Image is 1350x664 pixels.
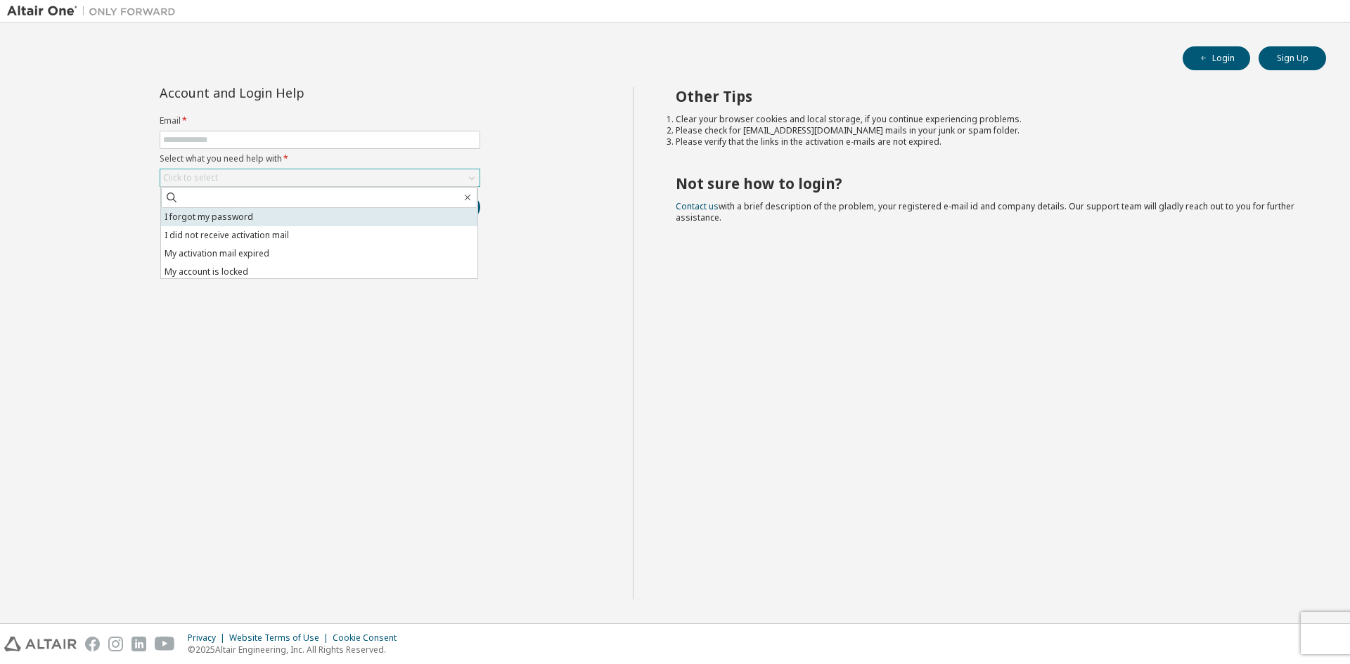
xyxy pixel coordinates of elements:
[676,174,1301,193] h2: Not sure how to login?
[160,169,480,186] div: Click to select
[7,4,183,18] img: Altair One
[155,637,175,651] img: youtube.svg
[161,208,477,226] li: I forgot my password
[676,136,1301,148] li: Please verify that the links in the activation e-mails are not expired.
[676,125,1301,136] li: Please check for [EMAIL_ADDRESS][DOMAIN_NAME] mails in your junk or spam folder.
[1259,46,1326,70] button: Sign Up
[85,637,100,651] img: facebook.svg
[163,172,218,183] div: Click to select
[160,115,480,126] label: Email
[676,200,1294,223] span: with a brief description of the problem, your registered e-mail id and company details. Our suppo...
[188,644,405,656] p: © 2025 Altair Engineering, Inc. All Rights Reserved.
[131,637,146,651] img: linkedin.svg
[676,114,1301,125] li: Clear your browser cookies and local storage, if you continue experiencing problems.
[108,637,123,651] img: instagram.svg
[229,632,333,644] div: Website Terms of Use
[676,200,719,212] a: Contact us
[4,637,77,651] img: altair_logo.svg
[333,632,405,644] div: Cookie Consent
[160,87,416,98] div: Account and Login Help
[160,153,480,164] label: Select what you need help with
[188,632,229,644] div: Privacy
[676,87,1301,105] h2: Other Tips
[1183,46,1250,70] button: Login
